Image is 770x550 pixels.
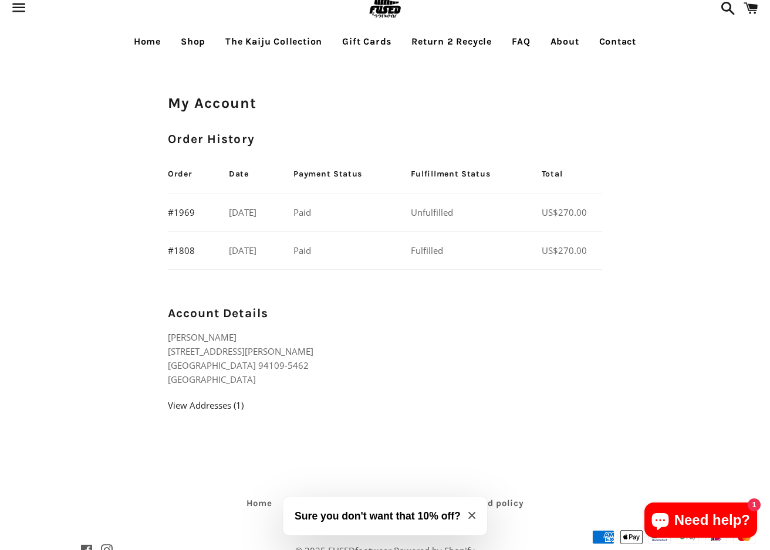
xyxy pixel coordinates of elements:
a: Terms of Service [348,494,447,512]
a: About [542,27,588,56]
h2: Order History [168,131,602,148]
a: #1969 [168,206,195,218]
td: Paid [282,231,398,269]
inbox-online-store-chat: Shopify online store chat [641,503,761,541]
th: Fulfillment Status [399,156,530,193]
td: [DATE] [217,231,282,269]
a: Contact [590,27,646,56]
th: Date [217,156,282,193]
td: Fulfilled [399,231,530,269]
th: Total [530,156,602,193]
td: Paid [282,193,398,231]
h2: Account Details [168,305,602,322]
a: Home [125,27,170,56]
a: Refund policy [450,494,536,512]
a: View Addresses (1) [168,399,244,411]
th: Payment Status [282,156,398,193]
a: The Kaiju Collection [217,27,331,56]
td: US$270.00 [530,193,602,231]
p: [PERSON_NAME] [STREET_ADDRESS][PERSON_NAME] [GEOGRAPHIC_DATA] 94109-5462 [GEOGRAPHIC_DATA] [168,330,602,386]
h1: My Account [168,93,602,113]
a: Shop [172,27,214,56]
a: Contact [286,494,346,512]
td: [DATE] [217,193,282,231]
th: Order [168,156,217,193]
a: #1808 [168,245,195,256]
td: Unfulfilled [399,193,530,231]
a: FAQ [503,27,539,56]
a: Gift Cards [333,27,400,56]
td: US$270.00 [530,231,602,269]
a: Return 2 Recycle [403,27,501,56]
a: Home [235,494,284,512]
